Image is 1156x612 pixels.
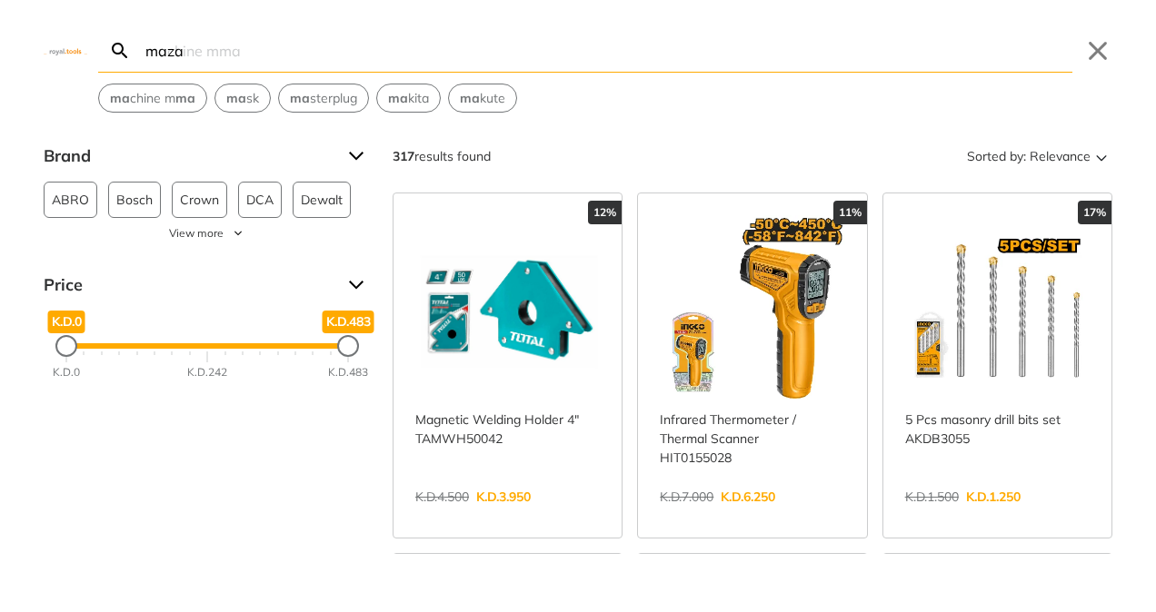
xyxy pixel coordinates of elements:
div: K.D.483 [328,364,368,380]
div: results found [393,142,491,171]
strong: ma [175,90,195,106]
button: Crown [172,182,227,218]
input: Search… [142,29,1072,72]
span: ABRO [52,183,89,217]
div: K.D.242 [187,364,227,380]
div: 11% [833,201,867,224]
button: Select suggestion: mask [215,84,270,112]
strong: 317 [393,148,414,164]
button: Select suggestion: makita [377,84,440,112]
div: Suggestion: mask [214,84,271,113]
div: Suggestion: makute [448,84,517,113]
div: Minimum Price [55,335,77,357]
div: Suggestion: makita [376,84,441,113]
span: sk [226,89,259,108]
button: Select suggestion: masterplug [279,84,368,112]
img: Close [44,46,87,54]
button: ABRO [44,182,97,218]
span: Price [44,271,334,300]
strong: ma [460,90,480,106]
svg: Sort [1091,145,1112,167]
button: Sorted by:Relevance Sort [963,142,1112,171]
strong: ma [388,90,408,106]
div: K.D.0 [53,364,80,380]
span: sterplug [290,89,357,108]
div: 12% [588,201,622,224]
span: chine m [110,89,195,108]
button: Select suggestion: machine mma [99,84,206,112]
span: Dewalt [301,183,343,217]
div: Suggestion: machine mma [98,84,207,113]
button: Select suggestion: makute [449,84,516,112]
span: DCA [246,183,274,217]
button: Bosch [108,182,161,218]
div: Suggestion: masterplug [278,84,369,113]
span: Relevance [1030,142,1091,171]
span: Brand [44,142,334,171]
svg: Search [109,40,131,62]
strong: ma [110,90,130,106]
span: Bosch [116,183,153,217]
span: kute [460,89,505,108]
strong: ma [226,90,246,106]
button: View more [44,225,371,242]
span: Crown [180,183,219,217]
button: Dewalt [293,182,351,218]
strong: ma [290,90,310,106]
div: Maximum Price [337,335,359,357]
span: kita [388,89,429,108]
div: 17% [1078,201,1111,224]
button: DCA [238,182,282,218]
button: Close [1083,36,1112,65]
span: View more [169,225,224,242]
